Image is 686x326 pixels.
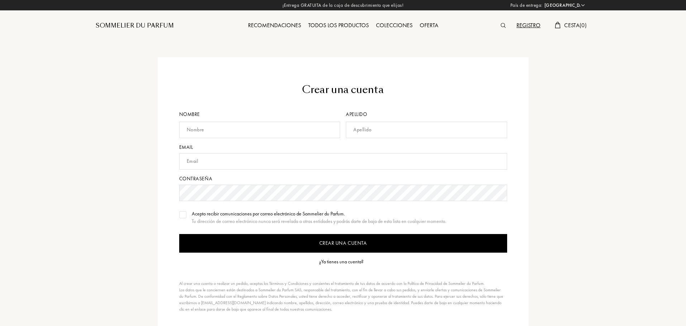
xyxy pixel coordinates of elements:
a: Recomendaciones [244,21,305,29]
div: Email [179,143,507,151]
div: Tu dirección de correo electrónico nunca será revelada a otras entidades y podrás darte de baja d... [192,218,446,225]
div: Apellido [346,111,507,118]
div: Contraseña [179,175,507,183]
input: Crear una cuenta [179,234,507,253]
div: Todos los productos [305,21,372,30]
a: Oferta [416,21,442,29]
a: Registro [513,21,544,29]
div: ¿Ya tienes una cuenta? [319,258,363,266]
a: Sommelier du Parfum [96,21,174,30]
span: Cesta ( 0 ) [564,21,587,29]
img: search_icn.svg [501,23,506,28]
input: Email [179,153,507,170]
a: ¿Ya tienes una cuenta? [319,258,367,266]
div: Al crear una cuenta o realizar un pedido, aceptas los Términos y Condiciones y consientes el trat... [179,280,504,312]
div: Registro [513,21,544,30]
img: valide.svg [180,213,185,216]
span: País de entrega: [510,2,543,9]
div: Recomendaciones [244,21,305,30]
input: Apellido [346,122,507,138]
a: Colecciones [372,21,416,29]
div: Crear una cuenta [179,82,507,97]
div: Oferta [416,21,442,30]
input: Nombre [179,122,340,138]
img: cart.svg [555,22,561,28]
a: Todos los productos [305,21,372,29]
div: Colecciones [372,21,416,30]
div: Acepto recibir comunicaciones por correo electrónico de Sommelier du Parfum. [192,210,446,218]
div: Nombre [179,111,343,118]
